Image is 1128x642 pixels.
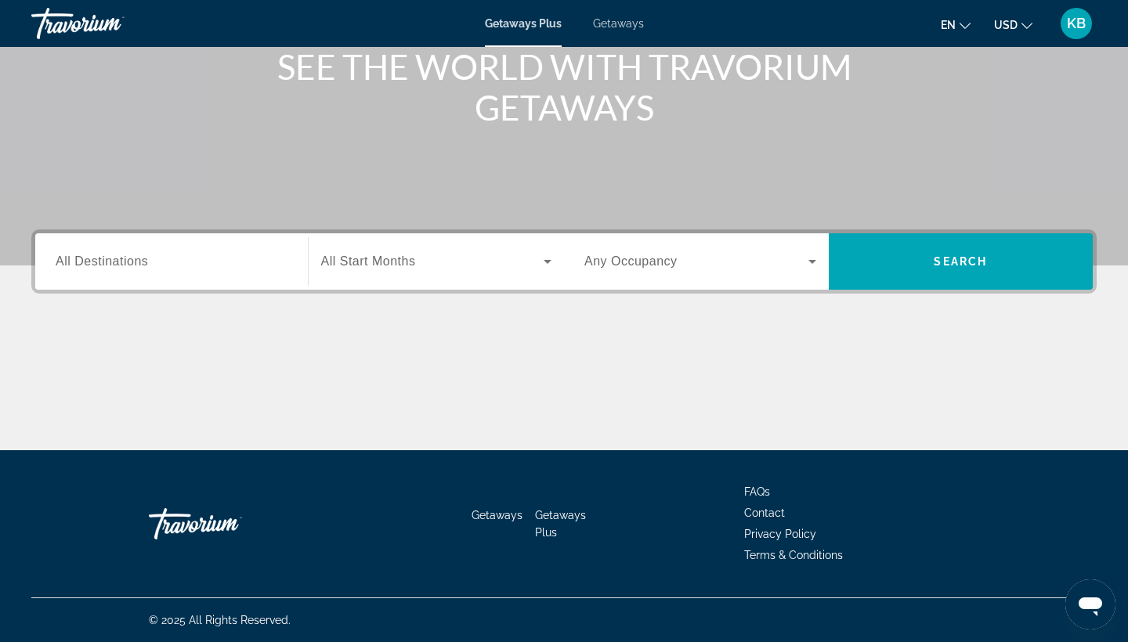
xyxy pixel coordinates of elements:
a: Terms & Conditions [744,549,843,561]
a: Getaways Plus [485,17,562,30]
a: Travorium [31,3,188,44]
span: © 2025 All Rights Reserved. [149,614,291,626]
div: Search widget [35,233,1093,290]
a: Privacy Policy [744,528,816,540]
a: FAQs [744,485,770,498]
span: Search [934,255,987,268]
button: Change currency [994,13,1032,36]
span: Any Occupancy [584,254,678,268]
a: Getaways [593,17,644,30]
input: Select destination [56,253,287,272]
span: USD [994,19,1018,31]
a: Go Home [149,500,305,547]
a: Getaways [472,509,522,521]
span: en [941,19,956,31]
iframe: Кнопка запуска окна обмена сообщениями [1065,579,1115,629]
h1: SEE THE WORLD WITH TRAVORIUM GETAWAYS [270,46,858,128]
button: Search [829,233,1094,290]
span: All Destinations [56,254,148,268]
button: User Menu [1056,7,1097,40]
a: Getaways Plus [535,509,586,539]
span: KB [1067,16,1086,31]
span: All Start Months [321,254,416,268]
button: Change language [941,13,971,36]
a: Contact [744,507,785,519]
